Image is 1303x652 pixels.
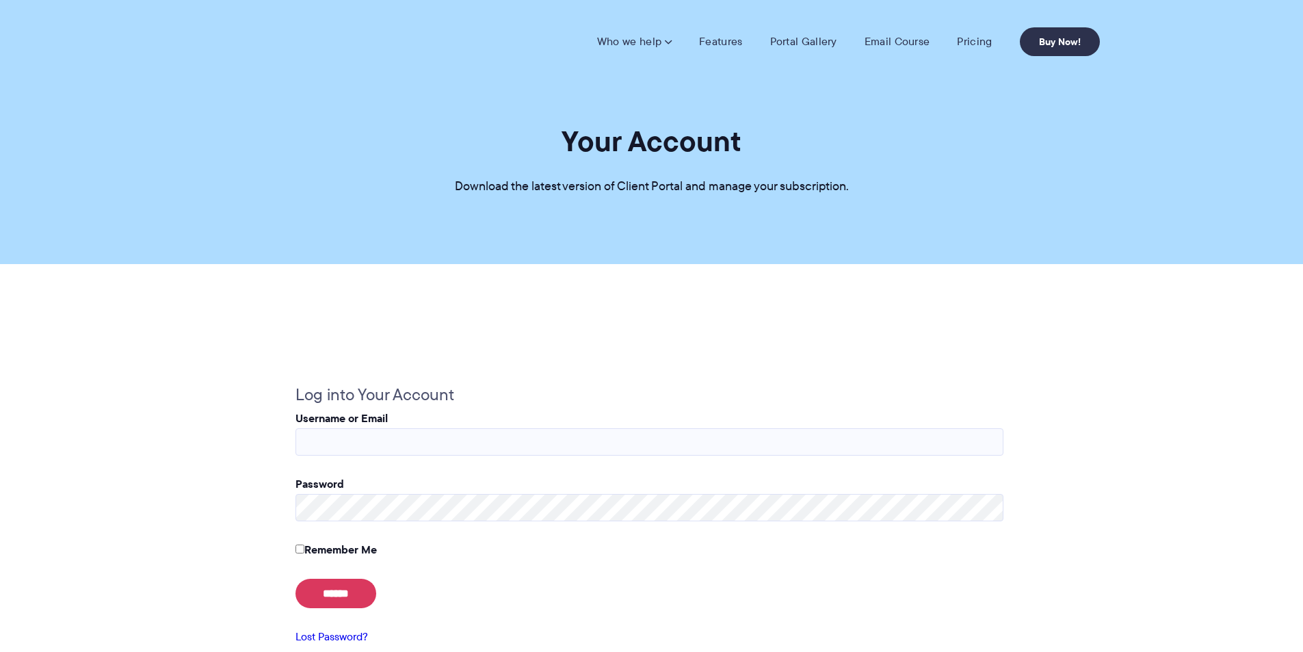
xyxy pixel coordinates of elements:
a: Email Course [865,35,930,49]
p: Download the latest version of Client Portal and manage your subscription. [455,177,849,197]
label: Remember Me [295,541,377,558]
a: Pricing [957,35,992,49]
a: Buy Now! [1020,27,1100,56]
label: Username or Email [295,410,388,426]
a: Features [699,35,742,49]
legend: Log into Your Account [295,380,454,409]
a: Who we help [597,35,672,49]
a: Lost Password? [295,629,368,644]
label: Password [295,475,344,492]
a: Portal Gallery [770,35,837,49]
h1: Your Account [562,123,741,159]
input: Remember Me [295,545,304,553]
